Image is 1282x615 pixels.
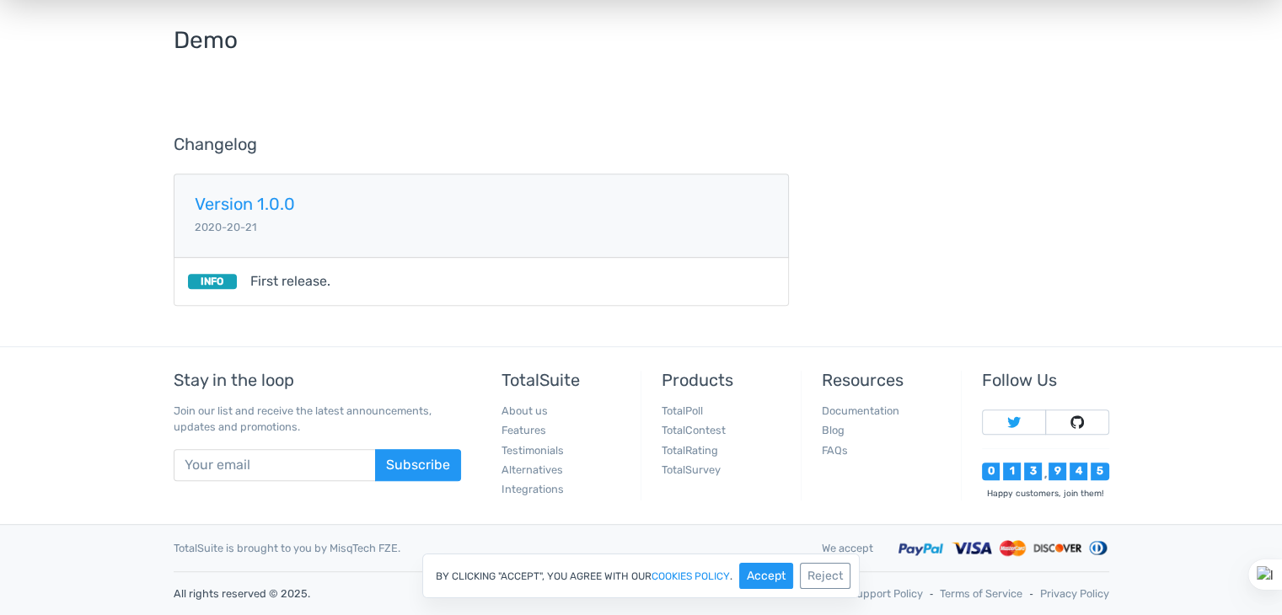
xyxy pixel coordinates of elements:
div: We accept [809,540,886,556]
div: 0 [982,463,1000,480]
a: Version 1.0.0 2020-20-21 [174,174,789,258]
a: TotalSurvey [662,463,721,476]
div: Happy customers, join them! [982,487,1108,500]
h5: Resources [822,371,948,389]
input: Your email [174,449,376,481]
img: Accepted payment methods [898,538,1109,558]
button: Reject [800,563,850,589]
div: TotalSuite is brought to you by MisqTech FZE. [161,540,809,556]
a: Integrations [502,483,564,495]
img: Follow TotalSuite on Twitter [1007,415,1021,429]
span: First release. [250,271,330,291]
div: By clicking "Accept", you agree with our . [422,553,860,598]
div: 4 [1070,463,1087,480]
a: About us [502,404,548,417]
h5: Follow Us [982,371,1108,389]
a: TotalPoll [662,404,703,417]
a: TotalContest [662,424,726,436]
h5: Version 1.0.0 [195,195,768,213]
h3: Demo [174,28,789,54]
div: , [1042,469,1049,480]
a: TotalRating [662,444,718,457]
h5: Stay in the loop [174,371,461,389]
img: Follow TotalSuite on Github [1070,415,1084,429]
a: Alternatives [502,463,563,476]
p: Join our list and receive the latest announcements, updates and promotions. [174,403,461,435]
a: Blog [822,424,845,436]
button: Subscribe [375,449,461,481]
div: 1 [1003,463,1021,480]
h5: TotalSuite [502,371,628,389]
a: cookies policy [652,571,730,581]
h5: Changelog [174,135,789,153]
small: INFO [188,274,237,289]
a: Testimonials [502,444,564,457]
a: FAQs [822,444,848,457]
div: 5 [1091,463,1108,480]
div: 3 [1024,463,1042,480]
button: Accept [739,563,793,589]
small: 2020-20-21 [195,221,256,233]
a: Documentation [822,404,899,417]
h5: Products [662,371,788,389]
a: Features [502,424,546,436]
div: 9 [1049,463,1066,480]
